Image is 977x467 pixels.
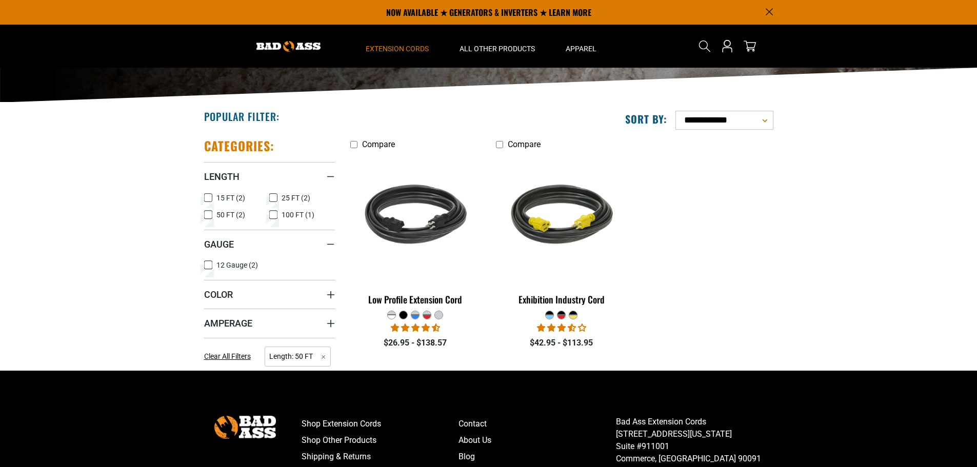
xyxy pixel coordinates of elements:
label: Sort by: [625,112,667,126]
a: About Us [458,432,616,449]
div: $26.95 - $138.57 [350,337,481,349]
h2: Popular Filter: [204,110,280,123]
span: 15 FT (2) [216,194,245,201]
span: Clear All Filters [204,352,251,360]
summary: Apparel [550,25,612,68]
span: Gauge [204,238,234,250]
span: Length: 50 FT [265,347,331,367]
span: Color [204,289,233,300]
span: Extension Cords [366,44,429,53]
a: black Low Profile Extension Cord [350,154,481,310]
a: Length: 50 FT [265,351,331,361]
a: Shipping & Returns [302,449,459,465]
img: black yellow [497,159,626,277]
img: Bad Ass Extension Cords [214,416,276,439]
summary: All Other Products [444,25,550,68]
span: 3.67 stars [537,323,586,333]
summary: Search [696,38,713,54]
span: 50 FT (2) [216,211,245,218]
span: 12 Gauge (2) [216,261,258,269]
span: All Other Products [460,44,535,53]
summary: Color [204,280,335,309]
h2: Categories: [204,138,275,154]
span: 4.50 stars [391,323,440,333]
img: Bad Ass Extension Cords [256,41,321,52]
span: 25 FT (2) [282,194,310,201]
summary: Amperage [204,309,335,337]
div: $42.95 - $113.95 [496,337,627,349]
span: Apparel [566,44,596,53]
summary: Length [204,162,335,191]
div: Exhibition Industry Cord [496,295,627,304]
summary: Extension Cords [350,25,444,68]
img: black [351,159,480,277]
a: Shop Other Products [302,432,459,449]
div: Low Profile Extension Cord [350,295,481,304]
a: Clear All Filters [204,351,255,362]
a: Blog [458,449,616,465]
span: Length [204,171,240,182]
span: Compare [508,139,541,149]
p: Bad Ass Extension Cords [STREET_ADDRESS][US_STATE] Suite #911001 Commerce, [GEOGRAPHIC_DATA] 90091 [616,416,773,465]
a: black yellow Exhibition Industry Cord [496,154,627,310]
span: Compare [362,139,395,149]
a: Shop Extension Cords [302,416,459,432]
span: Amperage [204,317,252,329]
a: Contact [458,416,616,432]
span: 100 FT (1) [282,211,314,218]
summary: Gauge [204,230,335,258]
